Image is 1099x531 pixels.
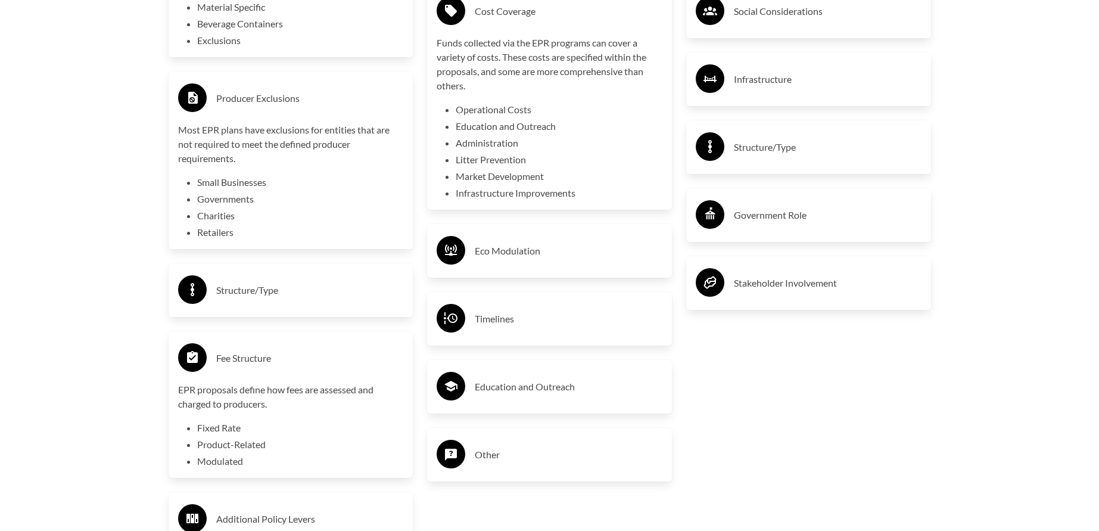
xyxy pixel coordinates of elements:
[475,2,662,21] h3: Cost Coverage
[734,2,921,21] h3: Social Considerations
[734,138,921,157] h3: Structure/Type
[456,153,662,167] li: Litter Prevention
[216,89,404,108] h3: Producer Exclusions
[197,175,404,190] li: Small Businesses
[216,349,404,368] h3: Fee Structure
[734,70,921,89] h3: Infrastructure
[456,103,662,117] li: Operational Costs
[197,33,404,48] li: Exclusions
[197,454,404,468] li: Modulated
[475,377,662,396] h3: Education and Outreach
[475,241,662,260] h3: Eco Modulation
[216,281,404,300] h3: Structure/Type
[197,421,404,435] li: Fixed Rate
[456,136,662,150] li: Administration
[178,123,404,166] p: Most EPR plans have exclusions for entities that are not required to meet the defined producer re...
[734,274,921,293] h3: Stakeholder Involvement
[456,119,662,133] li: Education and Outreach
[197,225,404,240] li: Retailers
[178,383,404,411] p: EPR proposals define how fees are assessed and charged to producers.
[197,209,404,223] li: Charities
[216,510,404,529] h3: Additional Policy Levers
[475,309,662,328] h3: Timelines
[456,186,662,200] li: Infrastructure Improvements
[456,169,662,184] li: Market Development
[475,445,662,464] h3: Other
[734,206,921,225] h3: Government Role
[197,192,404,206] li: Governments
[437,36,662,93] p: Funds collected via the EPR programs can cover a variety of costs. These costs are specified with...
[197,17,404,31] li: Beverage Containers
[197,437,404,452] li: Product-Related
